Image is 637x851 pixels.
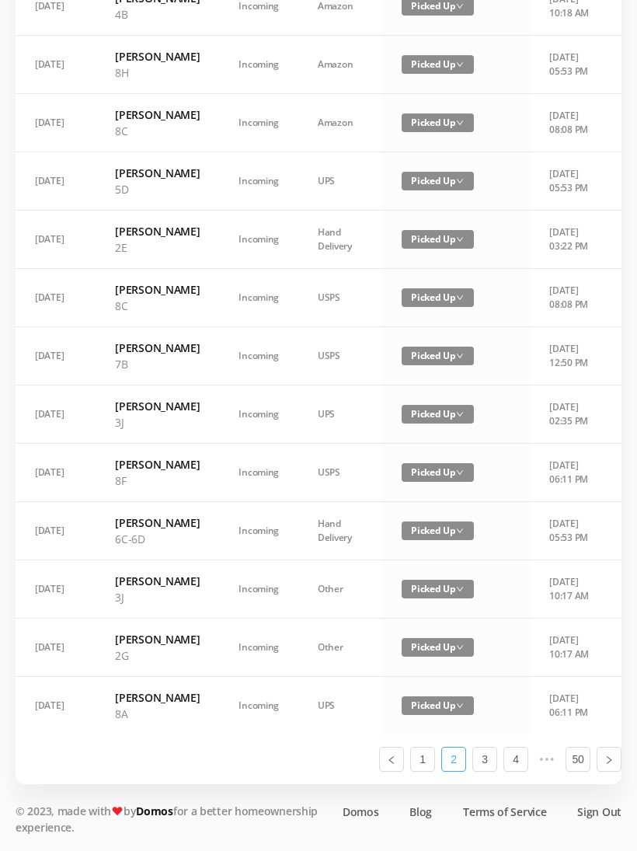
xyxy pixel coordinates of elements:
[219,444,298,502] td: Incoming
[530,327,611,385] td: [DATE] 12:50 PM
[530,619,611,677] td: [DATE] 10:17 AM
[402,580,474,598] span: Picked Up
[402,638,474,657] span: Picked Up
[456,235,464,243] i: icon: down
[115,48,200,65] h6: [PERSON_NAME]
[534,747,559,772] span: •••
[115,647,200,664] p: 2G
[298,94,382,152] td: Amazon
[16,36,96,94] td: [DATE]
[402,463,474,482] span: Picked Up
[530,385,611,444] td: [DATE] 02:35 PM
[219,269,298,327] td: Incoming
[16,152,96,211] td: [DATE]
[456,119,464,127] i: icon: down
[409,804,432,820] a: Blog
[456,294,464,302] i: icon: down
[530,152,611,211] td: [DATE] 05:53 PM
[16,560,96,619] td: [DATE]
[402,172,474,190] span: Picked Up
[115,631,200,647] h6: [PERSON_NAME]
[298,444,382,502] td: USPS
[115,356,200,372] p: 7B
[219,502,298,560] td: Incoming
[219,619,298,677] td: Incoming
[115,340,200,356] h6: [PERSON_NAME]
[577,804,621,820] a: Sign Out
[16,94,96,152] td: [DATE]
[472,747,497,772] li: 3
[410,747,435,772] li: 1
[530,677,611,734] td: [DATE] 06:11 PM
[115,473,200,489] p: 8F
[219,385,298,444] td: Incoming
[16,677,96,734] td: [DATE]
[115,6,200,23] p: 4B
[456,702,464,710] i: icon: down
[530,560,611,619] td: [DATE] 10:17 AM
[456,177,464,185] i: icon: down
[402,230,474,249] span: Picked Up
[219,211,298,269] td: Incoming
[530,211,611,269] td: [DATE] 03:22 PM
[530,269,611,327] td: [DATE] 08:08 PM
[219,36,298,94] td: Incoming
[604,755,614,765] i: icon: right
[530,36,611,94] td: [DATE] 05:53 PM
[298,327,382,385] td: USPS
[402,55,474,74] span: Picked Up
[402,288,474,307] span: Picked Up
[504,748,527,771] a: 4
[298,36,382,94] td: Amazon
[115,123,200,139] p: 8C
[219,94,298,152] td: Incoming
[115,414,200,431] p: 3J
[219,677,298,734] td: Incoming
[597,747,621,772] li: Next Page
[136,804,173,818] a: Domos
[115,573,200,589] h6: [PERSON_NAME]
[456,585,464,593] i: icon: down
[530,444,611,502] td: [DATE] 06:11 PM
[115,706,200,722] p: 8A
[456,410,464,418] i: icon: down
[298,269,382,327] td: USPS
[219,152,298,211] td: Incoming
[16,803,326,835] p: © 2023, made with by for a better homeownership experience.
[298,152,382,211] td: UPS
[456,2,464,10] i: icon: down
[115,106,200,123] h6: [PERSON_NAME]
[456,469,464,476] i: icon: down
[115,65,200,81] p: 8H
[115,689,200,706] h6: [PERSON_NAME]
[441,747,466,772] li: 2
[387,755,396,765] i: icon: left
[16,502,96,560] td: [DATE]
[402,405,474,424] span: Picked Up
[456,527,464,535] i: icon: down
[115,456,200,473] h6: [PERSON_NAME]
[530,502,611,560] td: [DATE] 05:53 PM
[16,619,96,677] td: [DATE]
[411,748,434,771] a: 1
[534,747,559,772] li: Next 5 Pages
[115,531,200,547] p: 6C-6D
[402,113,474,132] span: Picked Up
[16,269,96,327] td: [DATE]
[115,223,200,239] h6: [PERSON_NAME]
[298,211,382,269] td: Hand Delivery
[115,181,200,197] p: 5D
[442,748,465,771] a: 2
[402,347,474,365] span: Picked Up
[298,560,382,619] td: Other
[379,747,404,772] li: Previous Page
[115,398,200,414] h6: [PERSON_NAME]
[503,747,528,772] li: 4
[219,560,298,619] td: Incoming
[343,804,379,820] a: Domos
[16,327,96,385] td: [DATE]
[115,589,200,605] p: 3J
[219,327,298,385] td: Incoming
[402,521,474,540] span: Picked Up
[298,385,382,444] td: UPS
